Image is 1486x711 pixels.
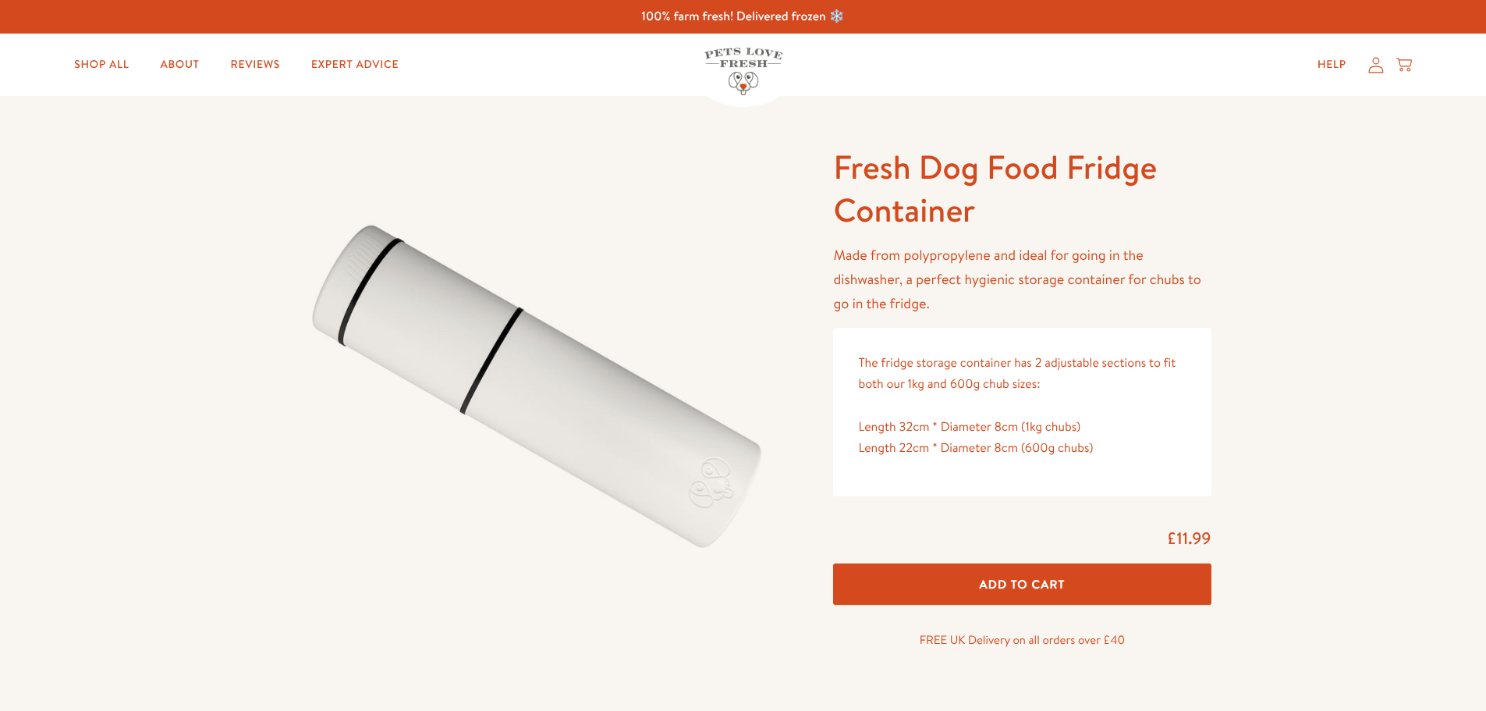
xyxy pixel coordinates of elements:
[62,49,141,80] a: Shop All
[833,630,1211,650] p: FREE UK Delivery on all orders over £40
[1167,527,1211,549] span: £11.99
[1305,49,1359,80] a: Help
[833,244,1211,315] p: Made from polypropylene and ideal for going in the dishwasher, a perfect hygienic storage contain...
[218,49,293,80] a: Reviews
[833,563,1211,605] button: Add To Cart
[833,146,1211,231] h1: Fresh Dog Food Fridge Container
[275,146,796,646] img: Fresh Dog Food Fridge Container
[858,353,1186,459] p: The fridge storage container has 2 adjustable sections to fit both our 1kg and 600g chub sizes: L...
[299,49,411,80] a: Expert Advice
[147,49,211,80] a: About
[980,576,1066,592] span: Add To Cart
[704,48,782,95] img: Pets Love Fresh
